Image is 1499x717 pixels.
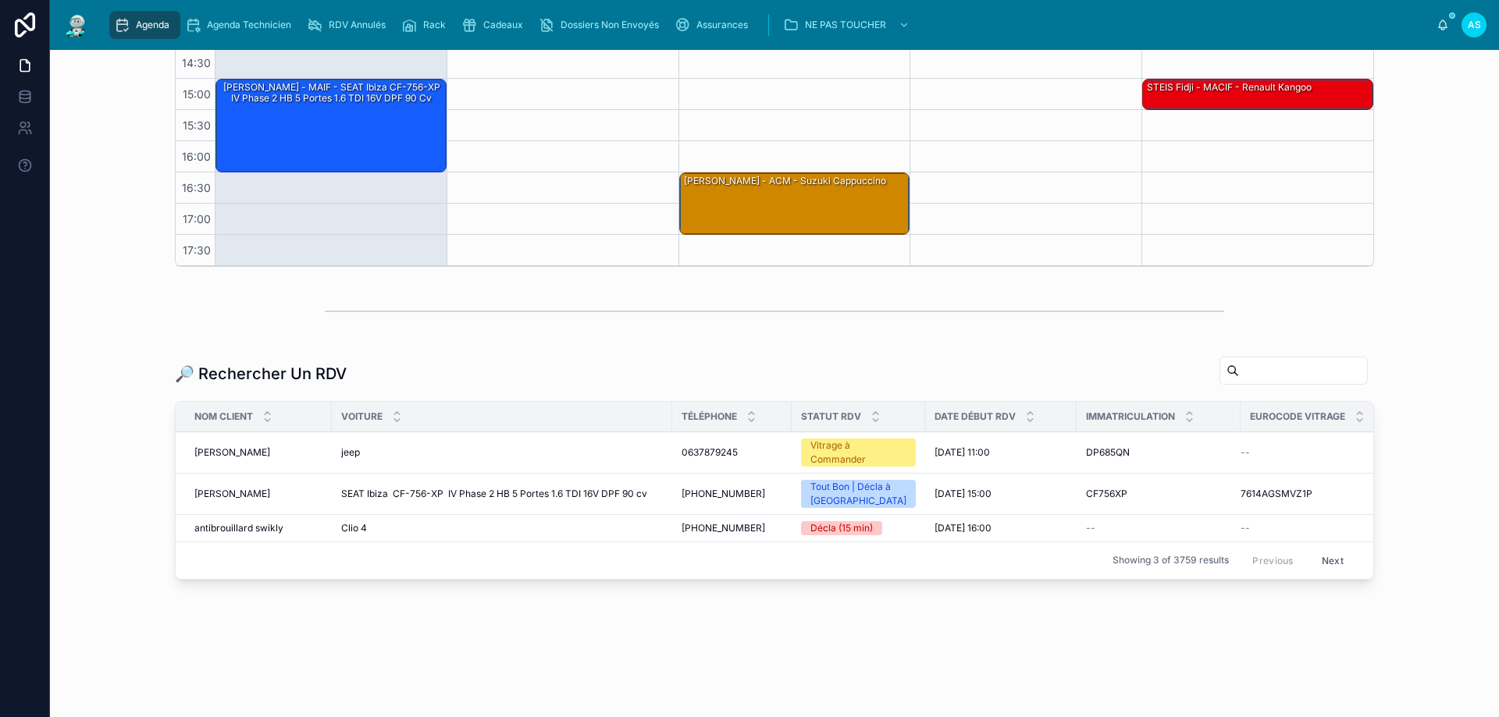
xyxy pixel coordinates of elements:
a: Cadeaux [457,11,534,39]
span: -- [1241,446,1250,459]
span: -- [1241,522,1250,534]
span: Agenda [136,19,169,31]
span: [PHONE_NUMBER] [682,488,765,500]
span: 16:00 [178,150,215,163]
span: Assurances [696,19,748,31]
span: 15:00 [179,87,215,101]
a: jeep [341,446,663,459]
span: Showing 3 of 3759 results [1113,554,1229,566]
div: Décla (15 min) [810,521,873,535]
a: Agenda [109,11,180,39]
span: 15:30 [179,119,215,132]
a: -- [1241,522,1362,534]
a: Agenda Technicien [180,11,302,39]
span: -- [1086,522,1095,534]
a: SEAT Ibiza CF-756-XP IV Phase 2 HB 5 Portes 1.6 TDI 16V DPF 90 cv [341,488,663,500]
span: [DATE] 16:00 [935,522,992,534]
a: 0637879245 [682,446,782,459]
div: [PERSON_NAME] - ACM - suzuki cappuccino [682,174,888,188]
a: CF756XP [1086,488,1231,500]
a: [PHONE_NUMBER] [682,522,782,534]
div: [PERSON_NAME] - MAIF - SEAT Ibiza CF-756-XP IV Phase 2 HB 5 Portes 1.6 TDI 16V DPF 90 cv [216,80,446,172]
span: 7614AGSMVZ1P [1241,488,1312,500]
div: STEIS Fidji - MACIF - Renault kangoo [1145,80,1313,94]
span: CF756XP [1086,488,1127,500]
span: 16:30 [178,181,215,194]
span: RDV Annulés [329,19,386,31]
span: DP685QN [1086,446,1130,459]
span: AS [1468,19,1481,31]
a: [PERSON_NAME] [194,488,322,500]
div: Vitrage à Commander [810,438,906,467]
a: 7614AGSMVZ1P [1241,488,1362,500]
span: [PERSON_NAME] [194,446,270,459]
span: Dossiers Non Envoyés [561,19,659,31]
span: Immatriculation [1086,410,1175,423]
span: Date Début RDV [935,410,1016,423]
span: antibrouillard swikly [194,522,283,534]
a: Dossiers Non Envoyés [534,11,670,39]
a: [PERSON_NAME] [194,446,322,459]
a: [DATE] 16:00 [935,522,1067,534]
a: Clio 4 [341,522,663,534]
a: antibrouillard swikly [194,522,322,534]
span: NE PAS TOUCHER [805,19,886,31]
div: [PERSON_NAME] - ACM - suzuki cappuccino [680,173,910,234]
span: Rack [423,19,446,31]
span: 17:00 [179,212,215,225]
img: App logo [62,12,91,37]
span: Eurocode Vitrage [1250,410,1345,423]
a: -- [1241,446,1362,459]
span: 0637879245 [682,446,738,459]
span: Clio 4 [341,522,367,534]
span: Voiture [341,410,383,423]
a: Tout Bon | Décla à [GEOGRAPHIC_DATA] [801,480,916,508]
span: SEAT Ibiza CF-756-XP IV Phase 2 HB 5 Portes 1.6 TDI 16V DPF 90 cv [341,488,647,500]
div: Tout Bon | Décla à [GEOGRAPHIC_DATA] [810,480,906,508]
span: [DATE] 15:00 [935,488,992,500]
a: DP685QN [1086,446,1231,459]
span: Nom Client [194,410,253,423]
a: RDV Annulés [302,11,397,39]
a: [DATE] 11:00 [935,446,1067,459]
div: [PERSON_NAME] - MAIF - SEAT Ibiza CF-756-XP IV Phase 2 HB 5 Portes 1.6 TDI 16V DPF 90 cv [219,80,445,106]
span: 17:30 [179,243,215,257]
span: [DATE] 11:00 [935,446,990,459]
span: Téléphone [682,410,737,423]
button: Next [1311,548,1355,573]
span: Statut RDV [801,410,861,423]
span: jeep [341,446,360,459]
a: -- [1086,522,1231,534]
span: Cadeaux [483,19,523,31]
a: [DATE] 15:00 [935,488,1067,500]
a: [PHONE_NUMBER] [682,488,782,500]
a: Décla (15 min) [801,521,916,535]
h1: 🔎 Rechercher Un RDV [175,363,347,385]
a: Assurances [670,11,759,39]
div: scrollable content [103,8,1437,42]
a: NE PAS TOUCHER [778,11,917,39]
span: [PHONE_NUMBER] [682,522,765,534]
span: 14:30 [178,56,215,69]
span: [PERSON_NAME] [194,488,270,500]
a: Rack [397,11,457,39]
div: STEIS Fidji - MACIF - Renault kangoo [1143,80,1373,109]
a: Vitrage à Commander [801,438,916,467]
span: Agenda Technicien [207,19,291,31]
